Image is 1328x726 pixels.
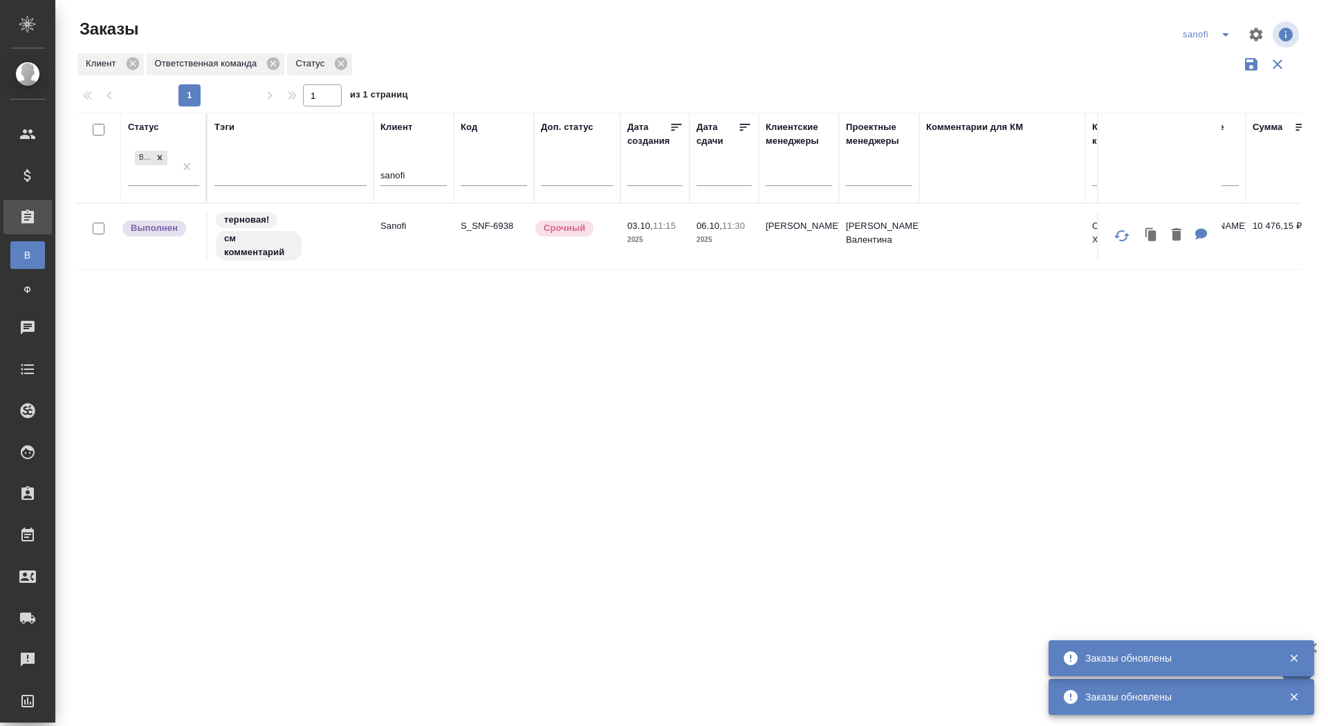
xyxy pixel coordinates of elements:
span: Посмотреть информацию [1273,21,1302,48]
div: Контрагент клиента [1092,120,1159,148]
span: Заказы [76,18,138,40]
p: Клиент [86,57,121,71]
div: Проектные менеджеры [846,120,912,148]
p: 06.10, [697,221,722,231]
button: Закрыть [1280,691,1308,703]
button: Закрыть [1280,652,1308,664]
div: терновая!, см комментарий [214,211,367,262]
p: 2025 [697,233,752,247]
p: Ответственная команда [155,57,262,71]
td: [PERSON_NAME] [759,212,839,261]
button: Удалить [1165,221,1188,250]
span: В [17,248,38,262]
p: 11:30 [722,221,745,231]
div: Выставляется автоматически, если на указанный объем услуг необходимо больше времени в стандартном... [534,219,614,238]
p: ООО "ОПЕЛЛА ХЕЛСКЕА" [1092,219,1159,247]
div: Дата сдачи [697,120,738,148]
div: Доп. статус [541,120,593,134]
button: Обновить [1105,219,1138,252]
div: Выполнен [135,151,152,165]
span: из 1 страниц [350,86,408,106]
span: Настроить таблицу [1239,18,1273,51]
td: [PERSON_NAME] Валентина [839,212,919,261]
button: Клонировать [1138,221,1165,250]
span: Ф [17,283,38,297]
div: Заказы обновлены [1085,690,1268,704]
p: Срочный [544,221,585,235]
a: Ф [10,276,45,304]
div: Сумма [1253,120,1282,134]
div: Клиент [380,120,412,134]
div: Выполнен [133,149,169,167]
p: Sanofi [380,219,447,233]
div: Дата создания [627,120,670,148]
p: 11:15 [653,221,676,231]
p: S_SNF-6938 [461,219,527,233]
div: Заказы обновлены [1085,651,1268,665]
p: терновая! [224,213,269,227]
p: 2025 [627,233,683,247]
div: Ответственная команда [147,53,285,75]
a: В [10,241,45,269]
div: Выставляет ПМ после сдачи и проведения начислений. Последний этап для ПМа [121,219,199,238]
div: Статус [287,53,352,75]
button: Сбросить фильтры [1264,51,1291,77]
div: Код [461,120,477,134]
div: split button [1179,24,1239,46]
p: см комментарий [224,232,293,259]
td: 10 476,15 ₽ [1246,212,1315,261]
p: Выполнен [131,221,178,235]
div: Клиент [77,53,144,75]
p: Статус [295,57,329,71]
div: Тэги [214,120,234,134]
p: 03.10, [627,221,653,231]
div: Статус [128,120,159,134]
div: Комментарии для КМ [926,120,1023,134]
div: Клиентские менеджеры [766,120,832,148]
button: Сохранить фильтры [1238,51,1264,77]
